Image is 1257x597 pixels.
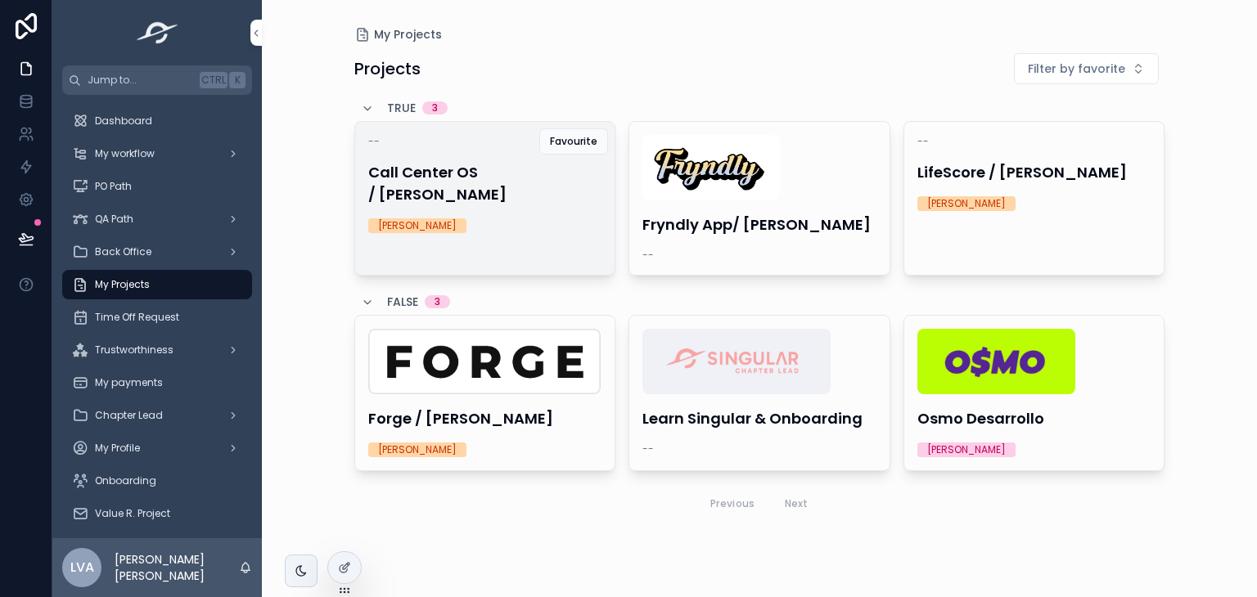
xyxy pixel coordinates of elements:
[354,315,616,471] a: Forge.pngForge / [PERSON_NAME][PERSON_NAME]
[354,26,442,43] a: My Projects
[368,135,380,148] span: --
[95,343,173,357] span: Trustworthiness
[374,26,442,43] span: My Projects
[642,329,831,394] img: Singular-Chapter-Lead.png
[387,294,418,310] span: FALSE
[95,180,132,193] span: PO Path
[95,507,170,520] span: Value R. Project
[88,74,193,87] span: Jump to...
[1014,53,1159,84] button: Select Button
[917,407,1151,429] h4: Osmo Desarrollo
[368,161,602,205] h4: Call Center OS / [PERSON_NAME]
[903,121,1165,276] a: --LifeScore / [PERSON_NAME][PERSON_NAME]
[70,558,94,577] span: LVA
[1028,61,1125,77] span: Filter by favorite
[917,161,1151,183] h4: LifeScore / [PERSON_NAME]
[115,551,239,584] p: [PERSON_NAME] [PERSON_NAME]
[62,303,252,332] a: Time Off Request
[550,135,597,148] span: Favourite
[62,65,252,95] button: Jump to...CtrlK
[628,121,890,276] a: Captura-de-pantalla-2024-05-16-a-la(s)-15.25.47.pngFryndly App/ [PERSON_NAME]--
[642,249,654,262] span: --
[62,237,252,267] a: Back Office
[62,433,252,463] a: My Profile
[435,295,440,308] div: 3
[368,407,602,429] h4: Forge / [PERSON_NAME]
[354,121,616,276] a: --Call Center OS / [PERSON_NAME][PERSON_NAME]Favourite
[62,335,252,365] a: Trustworthiness
[95,474,156,487] span: Onboarding
[95,213,133,226] span: QA Path
[642,135,780,200] img: Captura-de-pantalla-2024-05-16-a-la(s)-15.25.47.png
[378,442,457,457] div: [PERSON_NAME]
[95,442,140,455] span: My Profile
[62,401,252,430] a: Chapter Lead
[539,128,608,155] button: Favourite
[95,409,163,422] span: Chapter Lead
[95,147,155,160] span: My workflow
[903,315,1165,471] a: Screenshot-2023-10-25-at-15.43.41.pngOsmo Desarrollo[PERSON_NAME]
[62,270,252,299] a: My Projects
[387,100,416,116] span: TRUE
[62,139,252,168] a: My workflow
[368,329,601,394] img: Forge.png
[200,72,228,88] span: Ctrl
[62,368,252,397] a: My payments
[95,245,151,258] span: Back Office
[62,204,252,234] a: QA Path
[927,442,1006,457] div: [PERSON_NAME]
[378,218,457,233] div: [PERSON_NAME]
[95,278,150,291] span: My Projects
[62,106,252,136] a: Dashboard
[231,74,244,87] span: K
[642,442,654,456] span: --
[62,466,252,496] a: Onboarding
[52,95,262,538] div: scrollable content
[927,196,1006,211] div: [PERSON_NAME]
[917,135,929,148] span: --
[917,329,1075,394] img: Screenshot-2023-10-25-at-15.43.41.png
[95,311,179,324] span: Time Off Request
[132,20,183,46] img: App logo
[95,114,152,128] span: Dashboard
[62,172,252,201] a: PO Path
[354,57,421,80] h1: Projects
[628,315,890,471] a: Singular-Chapter-Lead.pngLearn Singular & Onboarding--
[62,499,252,528] a: Value R. Project
[642,407,876,429] h4: Learn Singular & Onboarding
[642,213,876,236] h4: Fryndly App/ [PERSON_NAME]
[432,101,438,114] div: 3
[95,376,163,389] span: My payments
